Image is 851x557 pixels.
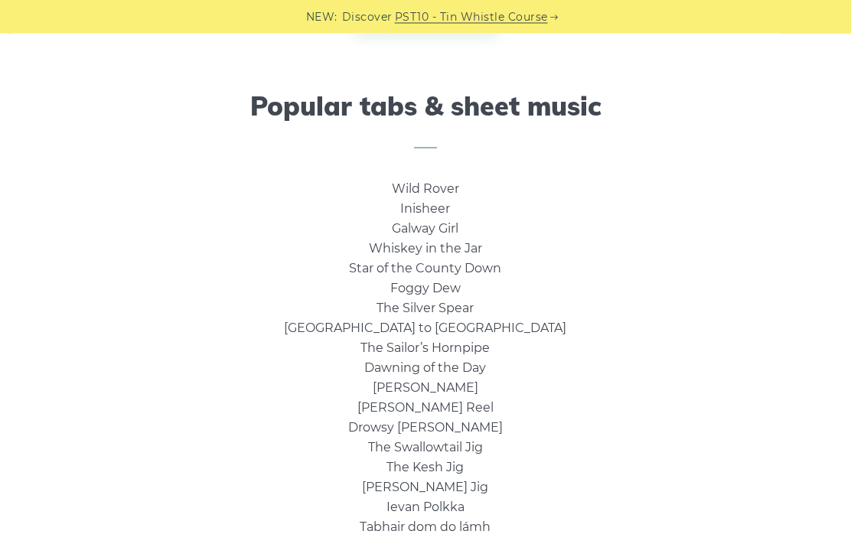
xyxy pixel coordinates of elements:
a: PST10 - Tin Whistle Course [395,8,548,26]
a: The Swallowtail Jig [368,441,483,455]
a: Drowsy [PERSON_NAME] [348,421,503,435]
a: Wild Rover [392,182,459,197]
a: Inisheer [400,202,450,217]
a: [GEOGRAPHIC_DATA] to [GEOGRAPHIC_DATA] [284,321,566,336]
span: NEW: [306,8,337,26]
a: [PERSON_NAME] [373,381,478,396]
a: Dawning of the Day [364,361,486,376]
a: Galway Girl [392,222,458,236]
a: Star of the County Down [349,262,501,276]
a: Foggy Dew [390,282,461,296]
h2: Popular tabs & sheet music [23,92,828,149]
a: Ievan Polkka [386,500,465,515]
a: The Kesh Jig [386,461,464,475]
a: The Silver Spear [377,301,474,316]
a: The Sailor’s Hornpipe [360,341,490,356]
span: Discover [342,8,393,26]
a: Tabhair dom do lámh [360,520,491,535]
a: [PERSON_NAME] Jig [362,480,488,495]
a: [PERSON_NAME] Reel [357,401,494,415]
a: Whiskey in the Jar [369,242,482,256]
